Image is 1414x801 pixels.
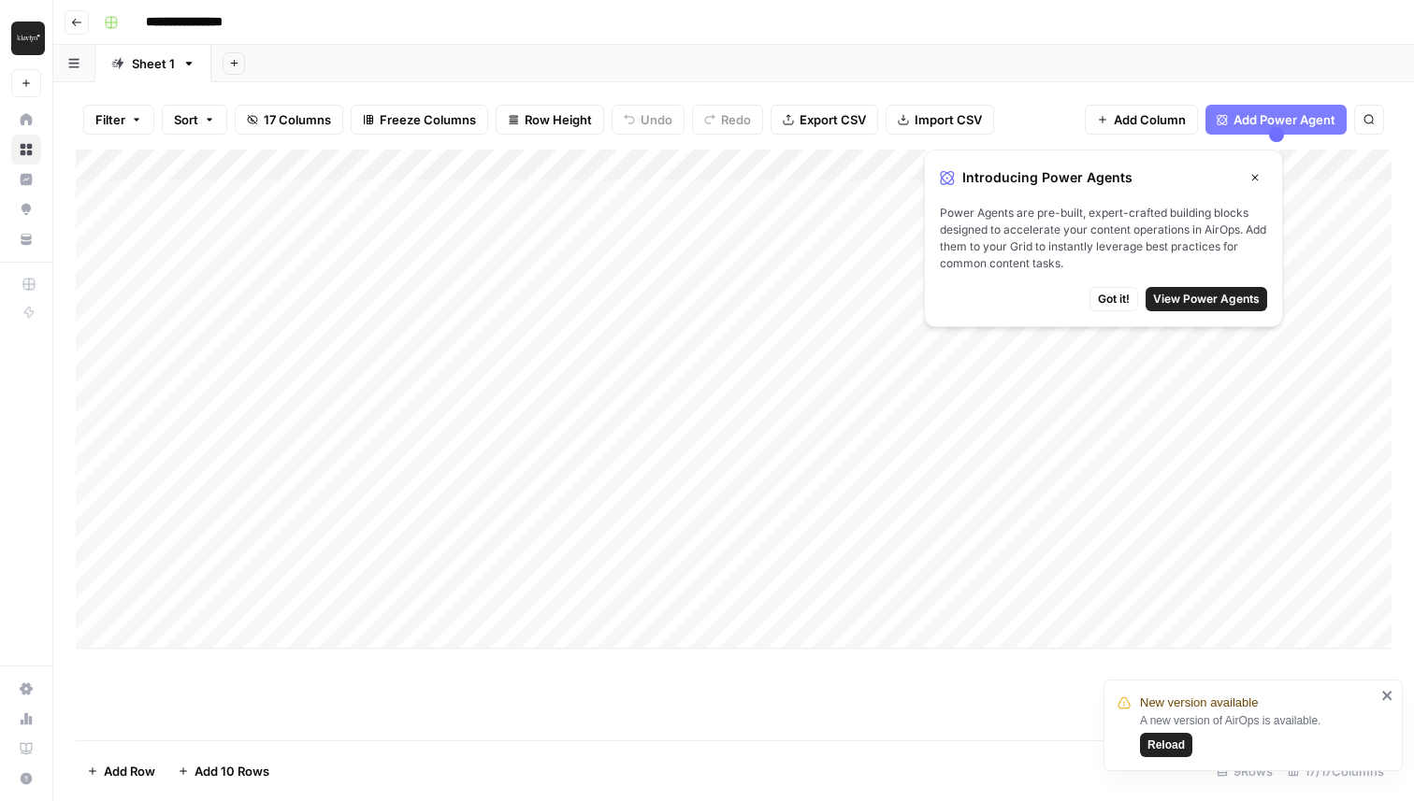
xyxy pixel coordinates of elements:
[76,756,166,786] button: Add Row
[692,105,763,135] button: Redo
[11,15,41,62] button: Workspace: Klaviyo
[1114,110,1186,129] span: Add Column
[886,105,994,135] button: Import CSV
[1209,756,1280,786] div: 9 Rows
[1146,287,1267,311] button: View Power Agents
[1234,110,1335,129] span: Add Power Agent
[1153,291,1260,308] span: View Power Agents
[1089,287,1138,311] button: Got it!
[1085,105,1198,135] button: Add Column
[166,756,281,786] button: Add 10 Rows
[351,105,488,135] button: Freeze Columns
[11,734,41,764] a: Learning Hub
[641,110,672,129] span: Undo
[104,762,155,780] span: Add Row
[83,105,154,135] button: Filter
[1381,688,1394,703] button: close
[11,194,41,224] a: Opportunities
[11,164,41,194] a: Insights
[11,135,41,164] a: Browse
[380,110,476,129] span: Freeze Columns
[1098,291,1130,308] span: Got it!
[496,105,604,135] button: Row Height
[11,105,41,135] a: Home
[1280,756,1392,786] div: 17/17 Columns
[11,764,41,794] button: Help + Support
[11,704,41,734] a: Usage
[95,110,125,129] span: Filter
[525,110,592,129] span: Row Height
[11,21,45,55] img: Klaviyo Logo
[1140,733,1192,757] button: Reload
[940,165,1267,190] div: Introducing Power Agents
[174,110,198,129] span: Sort
[721,110,751,129] span: Redo
[11,224,41,254] a: Your Data
[1205,105,1347,135] button: Add Power Agent
[1140,712,1376,757] div: A new version of AirOps is available.
[915,110,982,129] span: Import CSV
[95,45,211,82] a: Sheet 1
[800,110,866,129] span: Export CSV
[771,105,878,135] button: Export CSV
[11,674,41,704] a: Settings
[1147,737,1185,753] span: Reload
[132,54,175,73] div: Sheet 1
[1140,694,1258,712] span: New version available
[235,105,343,135] button: 17 Columns
[264,110,331,129] span: 17 Columns
[940,205,1267,272] span: Power Agents are pre-built, expert-crafted building blocks designed to accelerate your content op...
[195,762,269,780] span: Add 10 Rows
[612,105,685,135] button: Undo
[162,105,227,135] button: Sort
